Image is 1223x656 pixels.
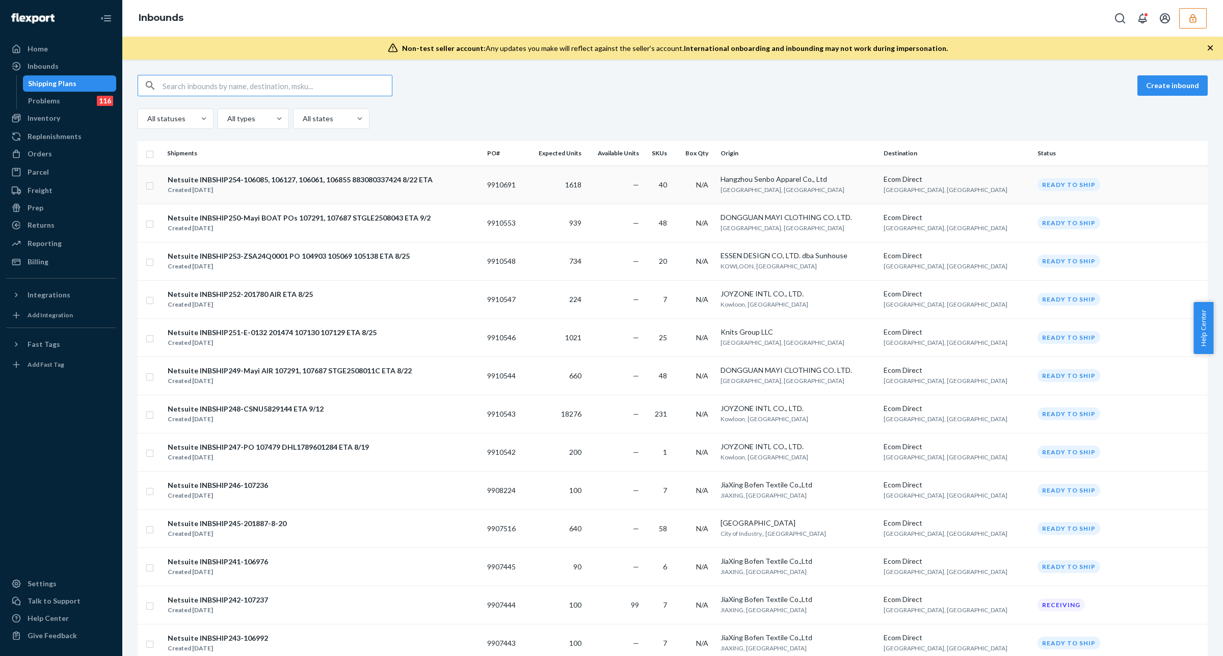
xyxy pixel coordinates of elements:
span: 7 [663,486,667,495]
span: International onboarding and inbounding may not work during impersonation. [684,44,948,52]
div: Netsuite INBSHIP250-Mayi BOAT POs 107291, 107687 STGLE2508043 ETA 9/2 [168,213,431,223]
span: 20 [659,257,667,265]
div: Freight [28,185,52,196]
div: Netsuite INBSHIP253-ZSA24Q0001 PO 104903 105069 105138 ETA 8/25 [168,251,410,261]
div: Created [DATE] [168,605,268,615]
div: Created [DATE] [168,223,431,233]
span: N/A [696,486,708,495]
div: Netsuite INBSHIP252-201780 AIR ETA 8/25 [168,289,313,299]
span: KOWLOON, [GEOGRAPHIC_DATA] [721,262,817,270]
div: Netsuite INBSHIP245-201887-8-20 [168,518,286,529]
span: [GEOGRAPHIC_DATA], [GEOGRAPHIC_DATA] [884,491,1007,499]
div: Ready to ship [1038,293,1100,306]
th: Origin [716,141,880,166]
button: Fast Tags [6,336,116,352]
td: 9910691 [483,166,526,204]
div: Settings [28,579,57,589]
span: 224 [569,295,581,304]
div: Ecom Direct [884,327,1029,337]
div: [GEOGRAPHIC_DATA] [721,518,875,528]
span: [GEOGRAPHIC_DATA], [GEOGRAPHIC_DATA] [884,530,1007,537]
img: Flexport logo [11,13,55,23]
span: JIAXING, [GEOGRAPHIC_DATA] [721,644,807,652]
span: N/A [696,218,708,227]
span: N/A [696,371,708,380]
button: Give Feedback [6,627,116,644]
div: Ecom Direct [884,633,1029,643]
div: Created [DATE] [168,299,313,310]
button: Close Navigation [96,8,116,29]
div: Add Integration [28,311,73,319]
div: Add Fast Tag [28,360,64,369]
span: N/A [696,409,708,418]
div: Created [DATE] [168,643,268,653]
div: Created [DATE] [168,414,324,424]
span: 18276 [561,409,581,418]
div: ESSEN DESIGN CO, LTD. dba Sunhouse [721,251,875,261]
div: Netsuite INBSHIP241-106976 [168,557,268,567]
div: Parcel [28,167,49,177]
a: Add Fast Tag [6,357,116,373]
div: Inventory [28,113,60,123]
span: N/A [696,180,708,189]
span: Kowloon, [GEOGRAPHIC_DATA] [721,300,808,308]
th: Available Units [586,141,643,166]
span: 231 [655,409,667,418]
a: Freight [6,182,116,199]
div: Ecom Direct [884,518,1029,528]
div: DONGGUAN MAYI CLOTHING CO. LTD. [721,365,875,375]
span: 100 [569,639,581,647]
div: Netsuite INBSHIP249-Mayi AIR 107291, 107687 STGE2508011C ETA 8/22 [168,366,412,376]
div: Ready to ship [1038,522,1100,535]
div: Ready to ship [1038,484,1100,497]
div: Created [DATE] [168,338,377,348]
th: Status [1033,141,1208,166]
div: Ready to ship [1038,369,1100,382]
div: Ecom Direct [884,289,1029,299]
span: N/A [696,524,708,533]
span: 90 [573,562,581,571]
div: Netsuite INBSHIP243-106992 [168,633,268,643]
span: 100 [569,486,581,495]
div: Ready to ship [1038,446,1100,458]
div: Orders [28,149,52,159]
th: Destination [880,141,1033,166]
span: — [633,333,639,342]
div: Ready to ship [1038,331,1100,344]
span: Kowloon, [GEOGRAPHIC_DATA] [721,415,808,423]
div: Ready to ship [1038,255,1100,267]
span: 734 [569,257,581,265]
span: JIAXING, [GEOGRAPHIC_DATA] [721,606,807,614]
span: — [633,371,639,380]
span: [GEOGRAPHIC_DATA], [GEOGRAPHIC_DATA] [884,186,1007,194]
span: — [633,409,639,418]
div: Ready to ship [1038,637,1100,649]
span: N/A [696,333,708,342]
div: Created [DATE] [168,261,410,271]
div: Created [DATE] [168,376,412,386]
a: Orders [6,146,116,162]
th: Box Qty [675,141,716,166]
span: 99 [631,600,639,609]
td: 9907444 [483,586,526,624]
div: Netsuite INBSHIP254-106085, 106127, 106061, 106855 883080337424 8/22 ETA [168,175,433,185]
span: N/A [696,295,708,304]
span: [GEOGRAPHIC_DATA], [GEOGRAPHIC_DATA] [884,644,1007,652]
span: [GEOGRAPHIC_DATA], [GEOGRAPHIC_DATA] [721,377,844,385]
td: 9910547 [483,280,526,318]
div: 116 [97,96,113,106]
div: Integrations [28,290,70,300]
span: N/A [696,562,708,571]
span: 640 [569,524,581,533]
td: 9907516 [483,509,526,548]
div: Help Center [28,613,69,623]
span: 200 [569,448,581,456]
input: All statuses [146,114,147,124]
a: Inventory [6,110,116,126]
th: Expected Units [526,141,586,166]
div: Created [DATE] [168,529,286,539]
div: JOYZONE INTL CO., LTD. [721,403,875,414]
button: Help Center [1193,302,1213,354]
td: 9910546 [483,318,526,357]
